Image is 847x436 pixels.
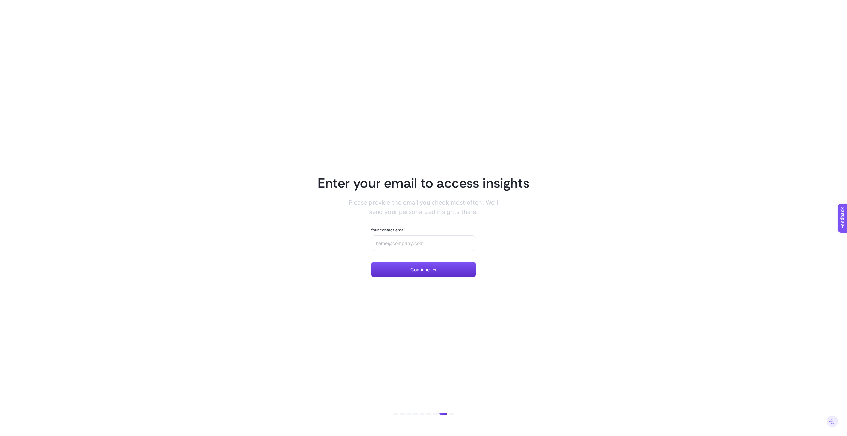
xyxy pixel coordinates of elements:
button: Continue [371,262,476,278]
h1: Enter your email to access insights [318,174,530,192]
input: name@company.com [376,240,471,246]
span: Continue [410,267,430,272]
p: Please provide the email you check most often. We’ll send your personalized insights there. [349,198,498,217]
label: Your contact email [371,227,406,233]
span: Feedback [4,2,25,7]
